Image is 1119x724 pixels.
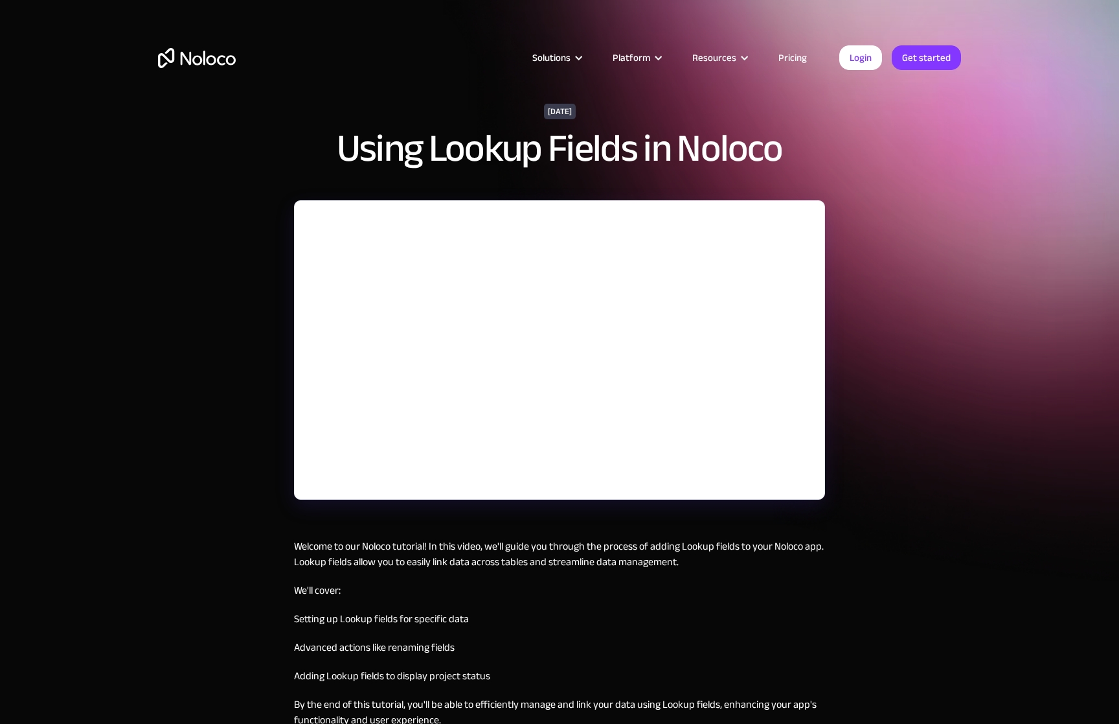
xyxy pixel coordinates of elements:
[762,49,823,66] a: Pricing
[158,48,236,68] a: home
[516,49,596,66] div: Solutions
[294,611,825,627] p: Setting up Lookup fields for specific data
[294,539,825,570] p: Welcome to our Noloco tutorial! In this video, we'll guide you through the process of adding Look...
[839,45,882,70] a: Login
[596,49,676,66] div: Platform
[294,640,825,655] p: Advanced actions like renaming fields
[532,49,571,66] div: Solutions
[337,129,782,168] h1: Using Lookup Fields in Noloco
[294,668,825,684] p: Adding Lookup fields to display project status
[294,583,825,598] p: We'll cover:
[295,201,824,499] iframe: YouTube embed
[613,49,650,66] div: Platform
[692,49,736,66] div: Resources
[676,49,762,66] div: Resources
[892,45,961,70] a: Get started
